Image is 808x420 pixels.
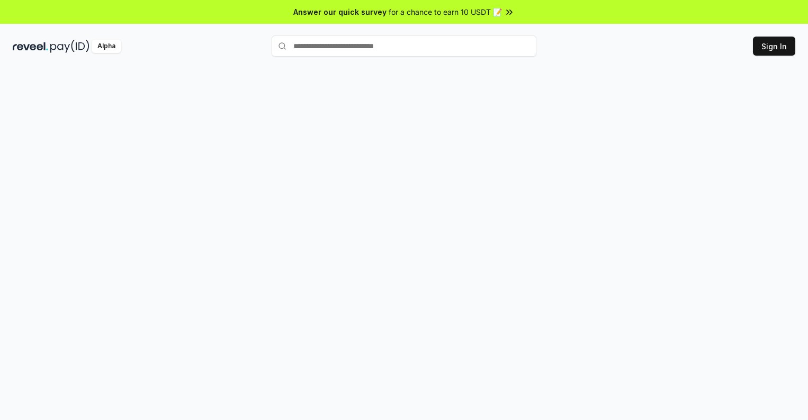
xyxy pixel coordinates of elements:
[389,6,502,17] span: for a chance to earn 10 USDT 📝
[13,40,48,53] img: reveel_dark
[92,40,121,53] div: Alpha
[293,6,387,17] span: Answer our quick survey
[753,37,795,56] button: Sign In
[50,40,89,53] img: pay_id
